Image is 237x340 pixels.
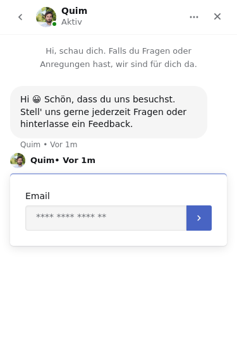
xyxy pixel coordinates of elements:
[25,205,186,231] input: Enter your email
[10,86,227,266] div: Quim sagt…
[61,6,87,16] h1: Quim
[10,86,207,138] div: Hi 😀 Schön, dass du uns besuchst. Stell' uns gerne jederzeit Fragen oder hinterlasse ein Feedback...
[30,156,54,164] span: Quim
[20,94,197,131] div: Hi 😀 Schön, dass du uns besuchst. Stell' uns gerne jederzeit Fragen oder hinterlasse ein Feedback.
[36,7,56,27] img: Profile image for Quim
[61,16,82,28] p: Aktiv
[182,5,206,29] button: Home
[54,156,95,164] span: • Vor 1m
[206,5,229,28] div: Schließen
[25,190,212,202] div: Email
[10,153,25,168] img: Profile image for Quim
[186,205,212,231] button: Übermitteln
[20,141,77,149] div: Quim • Vor 1m
[8,5,32,29] button: go back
